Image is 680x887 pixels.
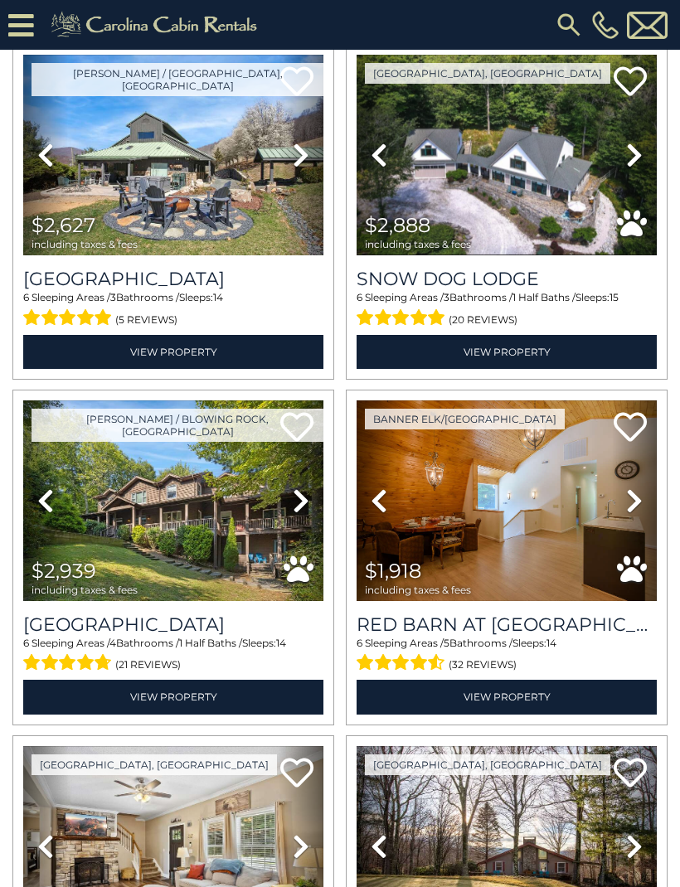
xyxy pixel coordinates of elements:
[357,613,657,636] a: Red Barn at [GEOGRAPHIC_DATA]
[357,290,657,330] div: Sleeping Areas / Bathrooms / Sleeps:
[115,654,181,676] span: (21 reviews)
[365,754,610,775] a: [GEOGRAPHIC_DATA], [GEOGRAPHIC_DATA]
[179,637,242,649] span: 1 Half Baths /
[32,754,277,775] a: [GEOGRAPHIC_DATA], [GEOGRAPHIC_DATA]
[357,680,657,714] a: View Property
[23,291,29,303] span: 6
[554,10,584,40] img: search-regular.svg
[357,335,657,369] a: View Property
[23,613,323,636] a: [GEOGRAPHIC_DATA]
[32,409,323,442] a: [PERSON_NAME] / Blowing Rock, [GEOGRAPHIC_DATA]
[588,11,623,39] a: [PHONE_NUMBER]
[357,636,657,676] div: Sleeping Areas / Bathrooms / Sleeps:
[357,55,657,256] img: thumbnail_163275111.png
[23,268,323,290] a: [GEOGRAPHIC_DATA]
[365,559,421,583] span: $1,918
[23,637,29,649] span: 6
[23,335,323,369] a: View Property
[213,291,223,303] span: 14
[365,213,430,237] span: $2,888
[23,268,323,290] h3: Bluff View Farm
[23,400,323,602] img: thumbnail_167126455.jpeg
[32,63,323,96] a: [PERSON_NAME] / [GEOGRAPHIC_DATA], [GEOGRAPHIC_DATA]
[357,637,362,649] span: 6
[444,637,449,649] span: 5
[110,291,116,303] span: 3
[614,756,647,792] a: Add to favorites
[357,613,657,636] h3: Red Barn at Tiffanys Estate
[614,65,647,100] a: Add to favorites
[444,291,449,303] span: 3
[365,63,610,84] a: [GEOGRAPHIC_DATA], [GEOGRAPHIC_DATA]
[32,559,96,583] span: $2,939
[32,213,95,237] span: $2,627
[280,756,313,792] a: Add to favorites
[357,268,657,290] a: Snow Dog Lodge
[23,613,323,636] h3: Heavenly Manor
[365,584,471,595] span: including taxes & fees
[365,409,565,429] a: Banner Elk/[GEOGRAPHIC_DATA]
[610,291,619,303] span: 15
[614,410,647,446] a: Add to favorites
[23,636,323,676] div: Sleeping Areas / Bathrooms / Sleeps:
[23,680,323,714] a: View Property
[449,309,517,331] span: (20 reviews)
[365,239,471,250] span: including taxes & fees
[357,400,657,602] img: thumbnail_163263139.jpeg
[109,637,116,649] span: 4
[546,637,556,649] span: 14
[32,584,138,595] span: including taxes & fees
[42,8,271,41] img: Khaki-logo.png
[357,291,362,303] span: 6
[32,239,138,250] span: including taxes & fees
[276,637,286,649] span: 14
[115,309,177,331] span: (5 reviews)
[23,290,323,330] div: Sleeping Areas / Bathrooms / Sleeps:
[449,654,517,676] span: (32 reviews)
[23,55,323,256] img: thumbnail_166194247.jpeg
[512,291,576,303] span: 1 Half Baths /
